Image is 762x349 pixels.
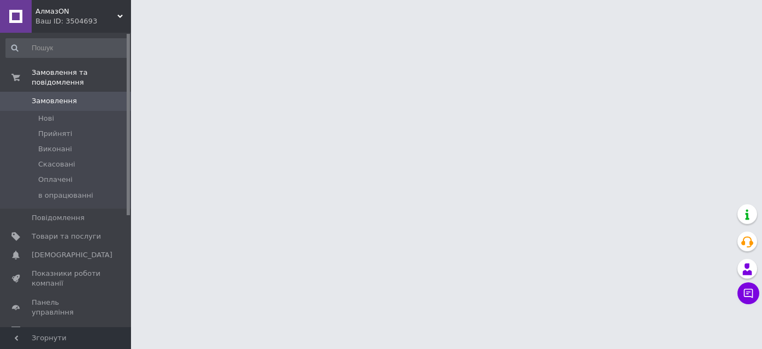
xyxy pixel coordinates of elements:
[38,175,73,185] span: Оплачені
[32,269,101,288] span: Показники роботи компанії
[38,129,72,139] span: Прийняті
[38,159,75,169] span: Скасовані
[32,250,112,260] span: [DEMOGRAPHIC_DATA]
[32,232,101,241] span: Товари та послуги
[38,144,72,154] span: Виконані
[737,282,759,304] button: Чат з покупцем
[38,114,54,123] span: Нові
[32,213,85,223] span: Повідомлення
[38,191,93,200] span: в опрацюванні
[32,68,131,87] span: Замовлення та повідомлення
[35,7,117,16] span: АлмазON
[32,298,101,317] span: Панель управління
[35,16,131,26] div: Ваш ID: 3504693
[32,96,77,106] span: Замовлення
[5,38,129,58] input: Пошук
[32,326,60,336] span: Відгуки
